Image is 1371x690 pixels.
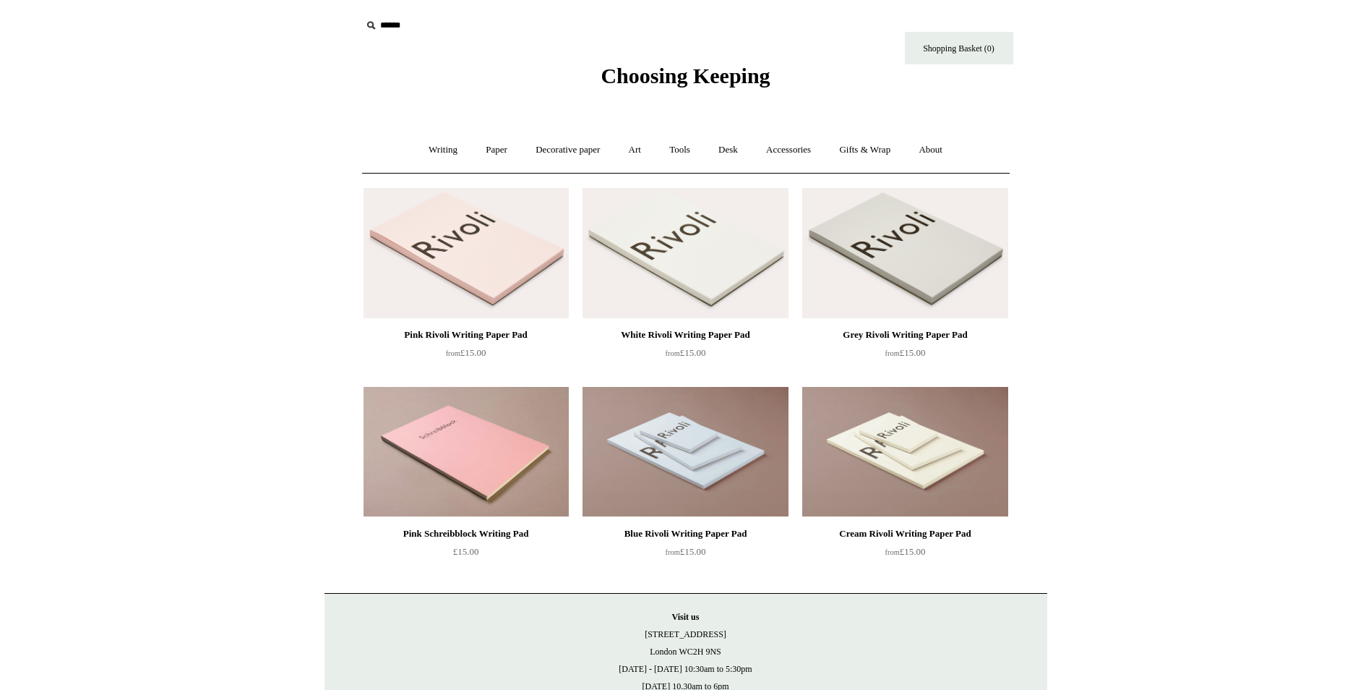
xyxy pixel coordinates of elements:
a: Pink Rivoli Writing Paper Pad Pink Rivoli Writing Paper Pad [364,188,569,318]
span: Choosing Keeping [601,64,770,88]
a: Choosing Keeping [601,75,770,85]
img: Cream Rivoli Writing Paper Pad [802,387,1007,517]
img: Blue Rivoli Writing Paper Pad [583,387,788,517]
div: Blue Rivoli Writing Paper Pad [586,525,784,542]
div: Cream Rivoli Writing Paper Pad [806,525,1004,542]
a: Cream Rivoli Writing Paper Pad Cream Rivoli Writing Paper Pad [802,387,1007,517]
span: from [666,349,680,357]
a: Paper [473,131,520,169]
a: Blue Rivoli Writing Paper Pad Blue Rivoli Writing Paper Pad [583,387,788,517]
span: from [885,548,900,556]
span: from [666,548,680,556]
span: from [885,349,900,357]
strong: Visit us [672,612,700,622]
span: £15.00 [885,347,926,358]
span: £15.00 [666,546,706,557]
a: About [906,131,955,169]
a: Pink Schreibblock Writing Pad £15.00 [364,525,569,584]
div: Pink Schreibblock Writing Pad [367,525,565,542]
span: £15.00 [885,546,926,557]
a: Pink Rivoli Writing Paper Pad from£15.00 [364,326,569,386]
a: Shopping Basket (0) [905,32,1013,64]
span: £15.00 [446,347,486,358]
div: White Rivoli Writing Paper Pad [586,326,784,344]
a: Blue Rivoli Writing Paper Pad from£15.00 [583,525,788,584]
span: £15.00 [666,347,706,358]
a: Desk [705,131,751,169]
span: £15.00 [453,546,479,557]
a: White Rivoli Writing Paper Pad White Rivoli Writing Paper Pad [583,188,788,318]
div: Pink Rivoli Writing Paper Pad [367,326,565,344]
a: Decorative paper [523,131,613,169]
img: Grey Rivoli Writing Paper Pad [802,188,1007,318]
a: Art [616,131,654,169]
div: Grey Rivoli Writing Paper Pad [806,326,1004,344]
a: Gifts & Wrap [826,131,903,169]
a: Pink Schreibblock Writing Pad Pink Schreibblock Writing Pad [364,387,569,517]
img: Pink Rivoli Writing Paper Pad [364,188,569,318]
a: White Rivoli Writing Paper Pad from£15.00 [583,326,788,386]
img: White Rivoli Writing Paper Pad [583,188,788,318]
a: Grey Rivoli Writing Paper Pad from£15.00 [802,326,1007,386]
img: Pink Schreibblock Writing Pad [364,387,569,517]
a: Writing [416,131,470,169]
a: Cream Rivoli Writing Paper Pad from£15.00 [802,525,1007,584]
a: Accessories [753,131,824,169]
a: Tools [656,131,703,169]
span: from [446,349,460,357]
a: Grey Rivoli Writing Paper Pad Grey Rivoli Writing Paper Pad [802,188,1007,318]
